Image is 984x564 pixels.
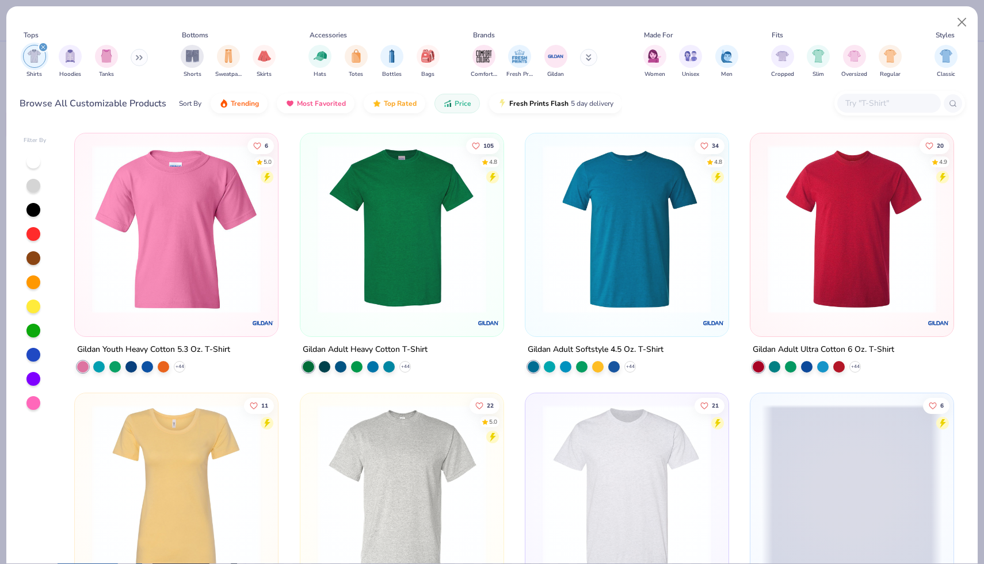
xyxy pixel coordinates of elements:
[475,48,493,65] img: Comfort Colors Image
[544,45,567,79] button: filter button
[920,137,949,154] button: Like
[506,45,533,79] div: filter for Fresh Prints
[715,45,738,79] div: filter for Men
[77,343,230,357] div: Gildan Youth Heavy Cotton 5.3 Oz. T-Shirt
[762,145,942,313] img: 3c1a081b-6ca8-4a00-a3b6-7ee979c43c2b
[469,398,499,414] button: Like
[421,70,434,79] span: Bags
[923,398,949,414] button: Like
[879,45,902,79] div: filter for Regular
[486,403,493,409] span: 22
[927,312,950,335] img: Gildan logo
[489,158,497,166] div: 4.8
[59,45,82,79] button: filter button
[571,97,613,110] span: 5 day delivery
[308,45,331,79] button: filter button
[179,98,201,109] div: Sort By
[345,45,368,79] button: filter button
[771,70,794,79] span: Cropped
[310,30,347,40] div: Accessories
[99,70,114,79] span: Tanks
[372,99,382,108] img: TopRated.gif
[506,70,533,79] span: Fresh Prints
[935,45,958,79] button: filter button
[350,49,363,63] img: Totes Image
[253,45,276,79] div: filter for Skirts
[721,70,733,79] span: Men
[807,45,830,79] button: filter button
[384,99,417,108] span: Top Rated
[477,312,500,335] img: Gildan logo
[880,70,901,79] span: Regular
[679,45,702,79] div: filter for Unisex
[215,70,242,79] span: Sweatpants
[471,45,497,79] div: filter for Comfort Colors
[492,145,672,313] img: c7959168-479a-4259-8c5e-120e54807d6b
[936,30,955,40] div: Styles
[776,49,789,63] img: Cropped Image
[648,49,661,63] img: Women Image
[181,45,204,79] button: filter button
[349,70,363,79] span: Totes
[184,70,201,79] span: Shorts
[884,49,897,63] img: Regular Image
[712,143,719,148] span: 34
[303,343,428,357] div: Gildan Adult Heavy Cotton T-Shirt
[24,30,39,40] div: Tops
[26,70,42,79] span: Shirts
[182,30,208,40] div: Bottoms
[935,45,958,79] div: filter for Classic
[382,70,402,79] span: Bottles
[186,49,199,63] img: Shorts Image
[841,45,867,79] div: filter for Oversized
[247,137,274,154] button: Like
[879,45,902,79] button: filter button
[417,45,440,79] button: filter button
[86,145,266,313] img: db3463ef-4353-4609-ada1-7539d9cdc7e6
[807,45,830,79] div: filter for Slim
[421,49,434,63] img: Bags Image
[466,137,499,154] button: Like
[714,158,722,166] div: 4.8
[643,45,666,79] button: filter button
[231,99,259,108] span: Trending
[211,94,268,113] button: Trending
[257,70,272,79] span: Skirts
[222,49,235,63] img: Sweatpants Image
[20,97,166,110] div: Browse All Customizable Products
[23,45,46,79] button: filter button
[841,70,867,79] span: Oversized
[473,30,495,40] div: Brands
[489,418,497,427] div: 5.0
[771,45,794,79] div: filter for Cropped
[511,48,528,65] img: Fresh Prints Image
[506,45,533,79] button: filter button
[253,45,276,79] button: filter button
[314,49,327,63] img: Hats Image
[308,45,331,79] div: filter for Hats
[951,11,973,33] button: Close
[59,45,82,79] div: filter for Hoodies
[345,45,368,79] div: filter for Totes
[940,403,944,409] span: 6
[644,30,673,40] div: Made For
[844,97,933,110] input: Try "T-Shirt"
[261,403,268,409] span: 11
[679,45,702,79] button: filter button
[59,70,81,79] span: Hoodies
[215,45,242,79] div: filter for Sweatpants
[848,49,861,63] img: Oversized Image
[684,49,697,63] img: Unisex Image
[813,70,824,79] span: Slim
[95,45,118,79] button: filter button
[544,45,567,79] div: filter for Gildan
[712,403,719,409] span: 21
[380,45,403,79] button: filter button
[181,45,204,79] div: filter for Shorts
[297,99,346,108] span: Most Favorited
[252,312,275,335] img: Gildan logo
[24,136,47,145] div: Filter By
[417,45,440,79] div: filter for Bags
[702,312,725,335] img: Gildan logo
[471,45,497,79] button: filter button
